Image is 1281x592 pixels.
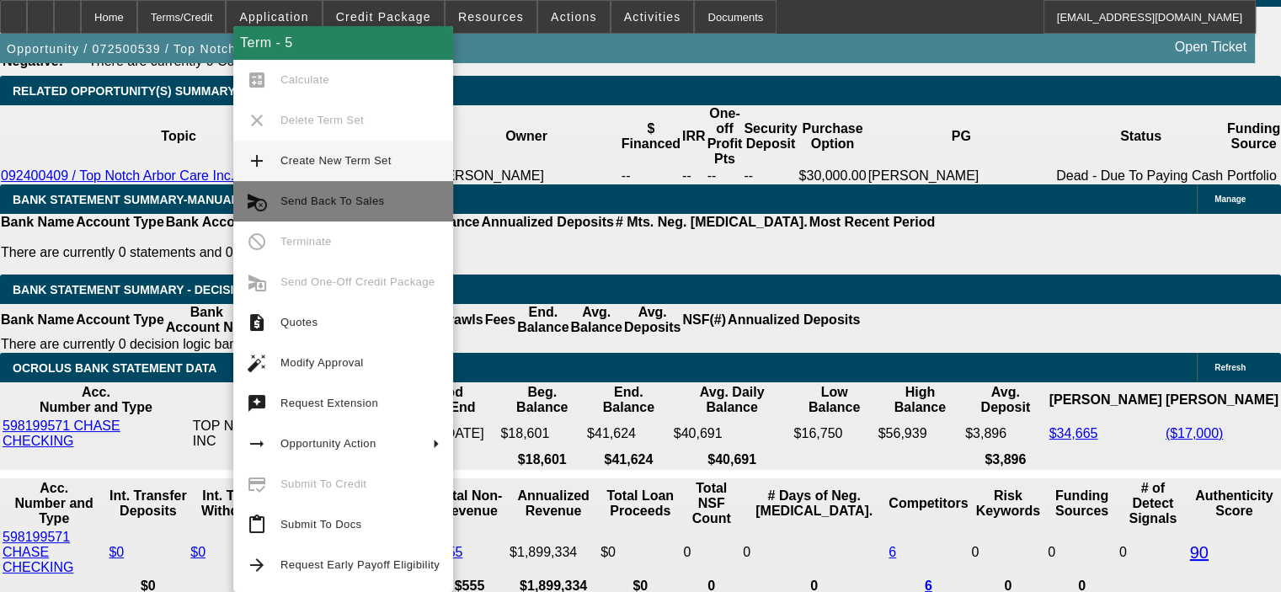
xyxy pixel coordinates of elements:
th: # Mts. Neg. [MEDICAL_DATA]. [615,214,809,231]
a: 90 [1190,543,1209,562]
th: [PERSON_NAME] [1048,384,1162,416]
th: Purchase Option [798,105,867,168]
span: Manage [1214,195,1246,204]
th: Authenticity Score [1189,480,1279,527]
span: OCROLUS BANK STATEMENT DATA [13,361,216,375]
th: $40,691 [673,451,792,468]
span: Credit Package [336,10,431,24]
th: Beg. Balance [499,384,584,416]
th: Funding Sources [1047,480,1117,527]
span: Request Early Payoff Eligibility [280,558,440,571]
th: # Days of Neg. [MEDICAL_DATA]. [742,480,886,527]
th: Low Balance [793,384,875,416]
a: 598199571 CHASE CHECKING [3,419,120,448]
a: 092400409 / Top Notch Arbor Care Inc. / [PERSON_NAME] [1,168,356,183]
button: Resources [446,1,536,33]
th: Sum of the Total NSF Count and Total Overdraft Fee Count from Ocrolus [682,480,740,527]
th: Acc. Number and Type [2,480,106,527]
th: Total Non-Revenue [432,480,507,527]
th: Avg. Deposits [623,304,682,336]
span: Quotes [280,316,318,328]
span: RELATED OPPORTUNITY(S) SUMMARY [13,84,235,98]
td: -- [621,168,681,184]
th: $41,624 [586,451,671,468]
mat-icon: auto_fix_high [247,353,267,373]
span: BANK STATEMENT SUMMARY-MANUAL [13,193,238,206]
td: -- [681,168,707,184]
mat-icon: arrow_right_alt [247,434,267,454]
th: $ Financed [621,105,681,168]
th: Total Loan Proceeds [600,480,681,527]
a: 598199571 CHASE CHECKING [3,530,73,574]
th: Avg. Daily Balance [673,384,792,416]
th: End. Balance [516,304,569,336]
th: Int. Transfer Withdrawals [189,480,291,527]
td: Portfolio [1226,168,1281,184]
a: ($17,000) [1166,426,1224,440]
th: Funding Source [1226,105,1281,168]
div: Term - 5 [233,26,453,60]
td: $56,939 [878,418,963,450]
span: Create New Term Set [280,154,392,167]
th: End. Balance [586,384,671,416]
th: Avg. Deposit [964,384,1046,416]
td: $41,624 [586,418,671,450]
th: # of Detect Signals [1118,480,1188,527]
a: $0 [109,545,124,559]
td: 0 [742,529,886,576]
mat-icon: request_quote [247,312,267,333]
td: Dead - Due To Paying Cash [1055,168,1226,184]
th: Acc. Number and Type [2,384,190,416]
td: [PERSON_NAME] [432,168,620,184]
th: NSF(#) [681,304,727,336]
span: Opportunity Action [280,437,376,450]
th: Bank Account NO. [165,214,285,231]
th: High Balance [878,384,963,416]
span: Request Extension [280,397,378,409]
p: There are currently 0 statements and 0 details entered on this opportunity [1,245,935,260]
button: Application [227,1,321,33]
th: Avg. Balance [569,304,622,336]
th: $18,601 [499,451,584,468]
span: Actions [551,10,597,24]
span: Refresh [1214,363,1246,372]
td: [PERSON_NAME] [867,168,1055,184]
span: Send Back To Sales [280,195,384,207]
th: Int. Transfer Deposits [108,480,188,527]
th: Acc. Holder Name [192,384,385,416]
th: $3,896 [964,451,1046,468]
td: TOP NOTCH ARBOR CARE INC [192,418,385,450]
th: Annualized Deposits [727,304,861,336]
th: Account Type [75,304,165,336]
td: 0 [1047,529,1117,576]
th: Competitors [888,480,969,527]
td: $3,896 [964,418,1046,450]
th: Bank Account NO. [165,304,248,336]
th: Annualized Deposits [480,214,614,231]
div: $1,899,334 [510,545,597,560]
mat-icon: arrow_forward [247,555,267,575]
td: $18,601 [499,418,584,450]
button: Actions [538,1,610,33]
mat-icon: content_paste [247,515,267,535]
span: Resources [458,10,524,24]
mat-icon: try [247,393,267,413]
th: [PERSON_NAME] [1165,384,1279,416]
span: Bank Statement Summary - Decision Logic [13,283,292,296]
mat-icon: add [247,151,267,171]
th: Security Deposit [743,105,798,168]
span: Activities [624,10,681,24]
td: -- [707,168,744,184]
td: 0 [970,529,1045,576]
td: $30,000.00 [798,168,867,184]
th: Annualized Revenue [509,480,598,527]
span: Modify Approval [280,356,364,369]
th: PG [867,105,1055,168]
mat-icon: cancel_schedule_send [247,191,267,211]
th: Most Recent Period [809,214,936,231]
span: Opportunity / 072500539 / Top Notch Arbor Care Inc / [PERSON_NAME] [7,42,455,56]
th: Risk Keywords [970,480,1045,527]
a: 6 [889,545,896,559]
th: IRR [681,105,707,168]
a: Open Ticket [1168,33,1253,61]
